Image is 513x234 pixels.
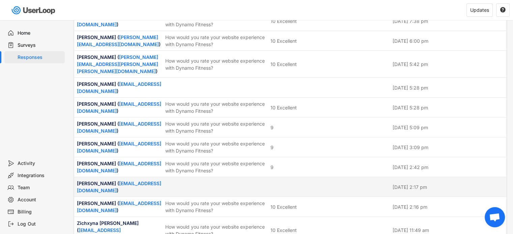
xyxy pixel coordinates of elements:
[470,8,489,12] div: Updates
[393,37,504,44] div: [DATE] 6:00 pm
[77,180,161,193] a: [EMAIL_ADDRESS][DOMAIN_NAME]
[393,227,504,234] div: [DATE] 11:49 am
[18,160,62,167] div: Activity
[18,30,62,36] div: Home
[393,124,504,131] div: [DATE] 5:09 pm
[165,100,266,114] div: How would you rate your website experience with Dynamo Fitness?
[18,42,62,48] div: Surveys
[393,164,504,171] div: [DATE] 2:42 pm
[77,14,161,28] div: [PERSON_NAME] ( )
[77,180,161,194] div: [PERSON_NAME] ( )
[18,54,62,61] div: Responses
[393,183,504,191] div: [DATE] 2:17 pm
[77,81,161,94] a: [EMAIL_ADDRESS][DOMAIN_NAME]
[393,104,504,111] div: [DATE] 5:28 pm
[77,160,161,174] div: [PERSON_NAME] ( )
[77,140,161,154] div: [PERSON_NAME] ( )
[270,104,297,111] div: 10 Excellent
[270,18,297,25] div: 10 Excellent
[270,144,274,151] div: 9
[165,120,266,134] div: How would you rate your website experience with Dynamo Fitness?
[18,209,62,215] div: Billing
[393,144,504,151] div: [DATE] 3:09 pm
[165,160,266,174] div: How would you rate your website experience with Dynamo Fitness?
[270,227,297,234] div: 10 Excellent
[485,207,505,227] a: Open chat
[18,221,62,227] div: Log Out
[18,185,62,191] div: Team
[165,14,266,28] div: How would you rate your website experience with Dynamo Fitness?
[393,61,504,68] div: [DATE] 5:42 pm
[165,140,266,154] div: How would you rate your website experience with Dynamo Fitness?
[270,124,274,131] div: 9
[500,7,506,13] text: 
[393,84,504,91] div: [DATE] 5:28 pm
[393,203,504,210] div: [DATE] 2:16 pm
[77,200,161,214] div: [PERSON_NAME] ( )
[393,18,504,25] div: [DATE] 7:38 pm
[77,121,161,134] a: [EMAIL_ADDRESS][DOMAIN_NAME]
[77,80,161,95] div: [PERSON_NAME] ( )
[270,37,297,44] div: 10 Excellent
[77,200,161,213] a: [EMAIL_ADDRESS][DOMAIN_NAME]
[500,7,506,13] button: 
[77,161,161,173] a: [EMAIL_ADDRESS][DOMAIN_NAME]
[165,34,266,48] div: How would you rate your website experience with Dynamo Fitness?
[270,61,297,68] div: 10 Excellent
[77,100,161,114] div: [PERSON_NAME] ( )
[18,172,62,179] div: Integrations
[270,164,274,171] div: 9
[77,120,161,134] div: [PERSON_NAME] ( )
[77,141,161,154] a: [EMAIL_ADDRESS][DOMAIN_NAME]
[77,34,161,48] div: [PERSON_NAME] ( )
[165,200,266,214] div: How would you rate your website experience with Dynamo Fitness?
[77,54,161,75] div: [PERSON_NAME] ( )
[270,203,297,210] div: 10 Excellent
[10,3,58,17] img: userloop-logo-01.svg
[77,54,158,74] a: [PERSON_NAME][EMAIL_ADDRESS][PERSON_NAME][PERSON_NAME][DOMAIN_NAME]
[77,101,161,114] a: [EMAIL_ADDRESS][DOMAIN_NAME]
[165,57,266,71] div: How would you rate your website experience with Dynamo Fitness?
[18,197,62,203] div: Account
